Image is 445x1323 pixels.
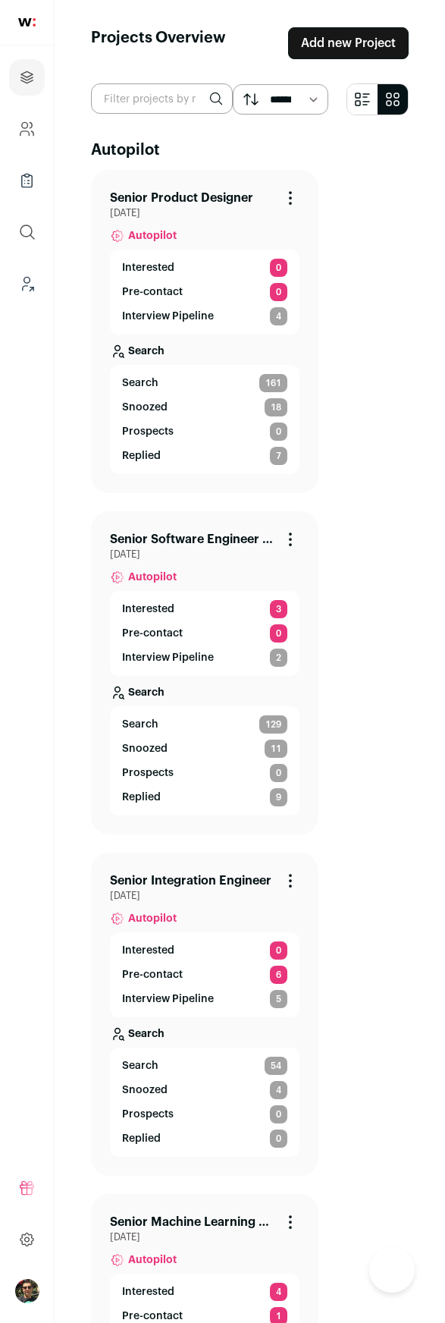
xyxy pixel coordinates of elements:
p: Prospects [122,1107,174,1122]
a: Company and ATS Settings [9,111,45,147]
p: Search [128,685,165,700]
a: Autopilot [110,902,299,932]
span: 4 [270,307,287,325]
span: 4 [270,1283,287,1301]
a: Interested 0 [122,941,287,960]
a: Prospects 0 [122,1105,287,1123]
span: 5 [270,990,287,1008]
p: Replied [122,790,161,805]
span: [DATE] [110,1231,299,1243]
iframe: Toggle Customer Support [369,1247,415,1293]
span: 9 [270,788,287,806]
p: Interested [122,943,174,958]
a: Senior Machine Learning Engineer - Edge AI [110,1213,275,1231]
span: 2 [270,649,287,667]
a: Senior Product Designer [110,189,253,207]
a: Snoozed 18 [122,398,287,416]
p: Prospects [122,765,174,781]
button: Project Actions [281,189,299,207]
a: Snoozed 4 [122,1081,287,1099]
span: 6 [270,966,287,984]
p: Interested [122,260,174,275]
span: 0 [270,764,287,782]
p: Snoozed [122,1083,168,1098]
a: Search 54 [122,1057,287,1075]
a: Pre-contact 0 [122,283,287,301]
span: 0 [270,423,287,441]
a: Pre-contact 0 [122,624,287,643]
span: 161 [259,374,287,392]
a: Replied 7 [122,447,287,465]
span: 0 [270,1130,287,1148]
a: Autopilot [110,1243,299,1274]
a: Projects [9,59,45,96]
a: Add new Project [288,27,409,59]
button: Project Actions [281,1213,299,1231]
a: Replied 0 [122,1130,287,1148]
a: Interested 3 [122,600,287,618]
a: Replied 9 [122,788,287,806]
button: Project Actions [281,872,299,890]
a: Interview Pipeline 2 [122,649,287,667]
span: 3 [270,600,287,618]
span: 0 [270,941,287,960]
a: Senior Integration Engineer [110,872,271,890]
p: Pre-contact [122,284,183,300]
span: 0 [270,1105,287,1123]
a: Prospects 0 [122,423,287,441]
span: 4 [270,1081,287,1099]
a: Search [110,1017,299,1048]
p: Pre-contact [122,967,183,982]
p: Search [128,1026,165,1042]
p: Interview Pipeline [122,991,214,1007]
span: Autopilot [128,911,177,926]
span: 0 [270,283,287,301]
a: Company Lists [9,162,45,199]
span: Autopilot [128,570,177,585]
a: Interested 4 [122,1283,287,1301]
p: Interested [122,1284,174,1299]
a: Search [110,676,299,706]
span: 7 [270,447,287,465]
p: Replied [122,448,161,464]
p: Snoozed [122,741,168,756]
a: Leads (Backoffice) [9,266,45,302]
button: Open dropdown [15,1279,39,1303]
img: wellfound-shorthand-0d5821cbd27db2630d0214b213865d53afaa358527fdda9d0ea32b1df1b89c2c.svg [18,18,36,27]
p: Snoozed [122,400,168,415]
span: 0 [270,259,287,277]
p: Search [128,344,165,359]
p: Interview Pipeline [122,309,214,324]
span: Search [122,1058,158,1073]
span: 18 [265,398,287,416]
a: Search 161 [122,374,287,392]
a: Interview Pipeline 4 [122,307,287,325]
a: Search 129 [122,715,287,734]
button: Project Actions [281,530,299,548]
a: Interested 0 [122,259,287,277]
a: Senior Software Engineer - Automations Product [110,530,275,548]
h2: Autopilot [91,140,409,161]
span: 0 [270,624,287,643]
p: Pre-contact [122,626,183,641]
p: Replied [122,1131,161,1146]
p: Interview Pipeline [122,650,214,665]
a: Interview Pipeline 5 [122,990,287,1008]
span: 129 [259,715,287,734]
p: Prospects [122,424,174,439]
span: [DATE] [110,890,299,902]
span: Search [122,717,158,732]
input: Filter projects by name [91,83,233,114]
h1: Projects Overview [91,27,226,59]
a: Search [110,335,299,365]
span: Autopilot [128,1252,177,1268]
img: 8429747-medium_jpg [15,1279,39,1303]
span: [DATE] [110,207,299,219]
a: Snoozed 11 [122,740,287,758]
p: Interested [122,602,174,617]
span: [DATE] [110,548,299,561]
a: Autopilot [110,561,299,591]
span: Autopilot [128,228,177,244]
a: Pre-contact 6 [122,966,287,984]
a: Autopilot [110,219,299,250]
